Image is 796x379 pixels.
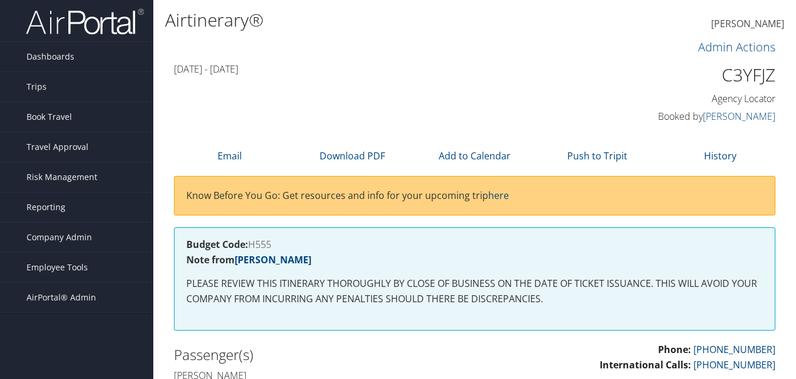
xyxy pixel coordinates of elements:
span: AirPortal® Admin [27,283,96,312]
h1: C3YFJZ [639,63,776,87]
strong: Budget Code: [186,238,248,251]
a: Email [218,149,242,162]
h4: H555 [186,240,763,249]
strong: Note from [186,253,311,266]
strong: Phone: [658,343,691,356]
span: Book Travel [27,102,72,132]
a: Add to Calendar [439,149,511,162]
p: Know Before You Go: Get resources and info for your upcoming trip [186,188,763,204]
a: History [704,149,736,162]
span: [PERSON_NAME] [711,17,784,30]
a: [PHONE_NUMBER] [693,358,775,371]
a: [PERSON_NAME] [235,253,311,266]
a: Push to Tripit [567,149,627,162]
h1: Airtinerary® [165,8,578,32]
a: [PERSON_NAME] [711,6,784,43]
a: [PERSON_NAME] [703,110,775,123]
span: Employee Tools [27,253,88,282]
span: Company Admin [27,223,92,252]
p: PLEASE REVIEW THIS ITINERARY THOROUGHLY BY CLOSE OF BUSINESS ON THE DATE OF TICKET ISSUANCE. THIS... [186,276,763,306]
a: Admin Actions [698,39,775,55]
a: Download PDF [320,149,385,162]
strong: International Calls: [600,358,691,371]
span: Risk Management [27,162,97,192]
span: Trips [27,72,47,102]
span: Reporting [27,192,65,222]
img: airportal-logo.png [26,8,144,35]
span: Dashboards [27,42,74,71]
h4: Booked by [639,110,776,123]
span: Travel Approval [27,132,88,162]
a: [PHONE_NUMBER] [693,343,775,356]
a: here [488,189,509,202]
h4: [DATE] - [DATE] [174,63,621,76]
h2: Passenger(s) [174,345,466,365]
h4: Agency Locator [639,92,776,105]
